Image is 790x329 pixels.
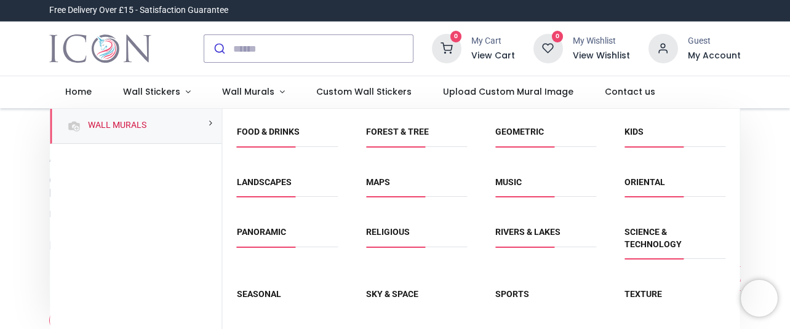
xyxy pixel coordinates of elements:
[495,288,596,309] span: Sports
[237,288,338,309] span: Seasonal
[204,35,233,62] button: Submit
[688,50,741,62] a: My Account
[366,126,467,146] span: Forest & Tree
[366,288,467,309] span: Sky & Space
[573,50,630,62] a: View Wishlist
[495,226,596,247] span: Rivers & Lakes
[66,119,81,133] img: Wall Murals
[366,127,429,137] a: Forest & Tree
[316,85,412,98] span: Custom Wall Stickers
[65,85,92,98] span: Home
[495,177,522,187] a: Music
[495,126,596,146] span: Geometric
[624,126,725,146] span: Kids
[624,226,725,259] span: Science & Technology
[533,43,563,53] a: 0
[123,85,180,98] span: Wall Stickers
[237,127,300,137] a: Food & Drinks
[366,176,467,197] span: Maps
[237,126,338,146] span: Food & Drinks
[552,31,564,42] sup: 0
[605,85,655,98] span: Contact us
[206,76,300,108] a: Wall Murals
[624,289,662,299] a: Texture
[624,177,665,187] a: Oriental
[237,176,338,197] span: Landscapes
[688,35,741,47] div: Guest
[471,50,515,62] a: View Cart
[495,127,544,137] a: Geometric
[495,176,596,197] span: Music
[83,119,146,132] a: Wall Murals
[624,127,644,137] a: Kids
[222,85,274,98] span: Wall Murals
[573,35,630,47] div: My Wishlist
[443,85,573,98] span: Upload Custom Mural Image
[624,227,682,249] a: Science & Technology
[624,176,725,197] span: Oriental
[49,4,228,17] div: Free Delivery Over £15 - Satisfaction Guarantee
[237,289,281,299] a: Seasonal
[49,31,151,66] img: Icon Wall Stickers
[741,280,778,317] iframe: Brevo live chat
[49,31,151,66] a: Logo of Icon Wall Stickers
[366,227,410,237] a: Religious
[471,35,515,47] div: My Cart
[366,226,467,247] span: Religious
[495,227,561,237] a: Rivers & Lakes
[108,76,207,108] a: Wall Stickers
[237,226,338,247] span: Panoramic
[237,177,292,187] a: Landscapes
[450,31,462,42] sup: 0
[237,227,286,237] a: Panoramic
[432,43,461,53] a: 0
[366,177,390,187] a: Maps
[624,288,725,309] span: Texture
[366,289,418,299] a: Sky & Space
[482,4,741,17] iframe: Customer reviews powered by Trustpilot
[495,289,529,299] a: Sports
